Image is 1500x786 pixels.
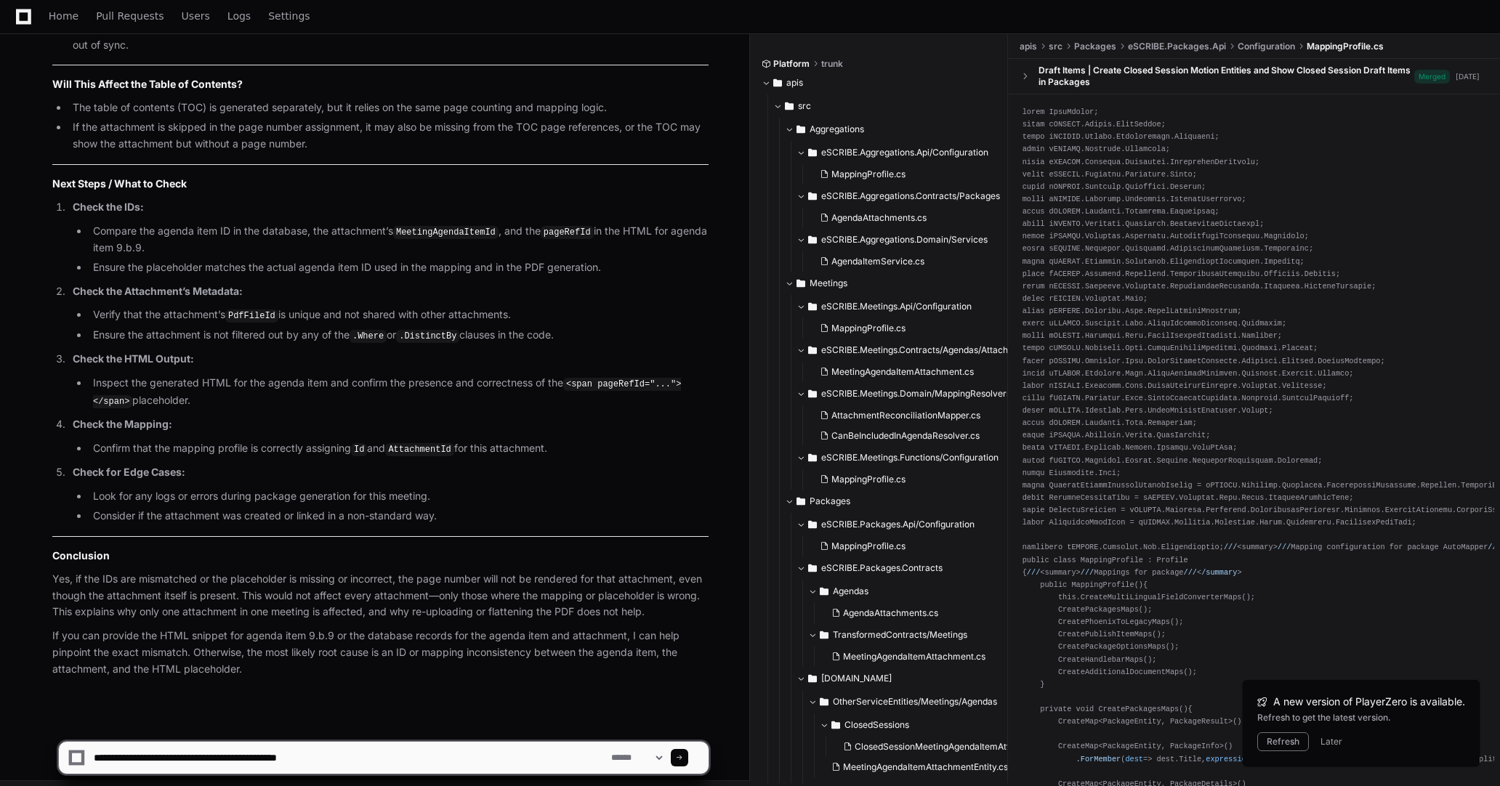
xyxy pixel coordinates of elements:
[785,118,1020,141] button: Aggregations
[385,443,453,456] code: AttachmentId
[820,713,1055,737] button: ClosedSessions
[773,74,782,92] svg: Directory
[49,12,78,20] span: Home
[814,208,1012,228] button: AgendaAttachments.cs
[1152,630,1161,639] span: ()
[833,696,997,708] span: OtherServiceEntities/Meetings/Agendas
[808,580,1032,603] button: Agendas
[1020,41,1037,52] span: apis
[1166,642,1174,651] span: ()
[797,121,805,138] svg: Directory
[1238,41,1295,52] span: Configuration
[808,341,817,359] svg: Directory
[73,466,185,478] strong: Check for Edge Cases:
[808,623,1032,647] button: TransformedContracts/Meetings
[797,339,1032,362] button: eSCRIBE.Meetings.Contracts/Agendas/Attachments
[1257,712,1465,724] div: Refresh to get the latest version.
[1320,736,1342,747] button: Later
[810,495,850,507] span: Packages
[820,626,828,644] svg: Directory
[52,548,709,563] h2: Conclusion
[1081,568,1094,577] span: ///
[814,251,1012,272] button: AgendaItemService.cs
[814,164,1012,185] button: MappingProfile.cs
[785,97,794,115] svg: Directory
[797,513,1032,536] button: eSCRIBE.Packages.Api/Configuration
[52,77,709,92] h2: Will This Affect the Table of Contents?
[52,628,709,677] p: If you can provide the HTML snippet for agenda item 9.b.9 or the database records for the agenda ...
[843,651,985,663] span: MeetingAgendaItemAttachment.cs
[831,256,924,267] span: AgendaItemService.cs
[351,443,367,456] code: Id
[826,647,1023,667] button: MeetingAgendaItemAttachment.cs
[89,375,709,409] li: Inspect the generated HTML for the agenda item and confirm the presence and correctness of the pl...
[831,323,906,334] span: MappingProfile.cs
[52,177,709,191] h2: Next Steps / What to Check
[182,12,210,20] span: Users
[797,556,1032,580] button: eSCRIBE.Packages.Contracts
[785,490,1020,513] button: Packages
[1307,41,1384,52] span: MappingProfile.cs
[808,231,817,248] svg: Directory
[821,190,1000,202] span: eSCRIBE.Aggregations.Contracts/Packages
[808,298,817,315] svg: Directory
[831,212,927,224] span: AgendaAttachments.cs
[797,493,805,510] svg: Directory
[808,670,817,687] svg: Directory
[810,123,864,135] span: Aggregations
[821,519,975,530] span: eSCRIBE.Packages.Api/Configuration
[73,285,243,297] strong: Check the Attachment’s Metadata:
[808,449,817,466] svg: Directory
[833,629,967,641] span: TransformedContracts/Meetings
[73,352,194,365] strong: Check the HTML Output:
[821,58,843,70] span: trunk
[814,362,1023,382] button: MeetingAgendaItemAttachment.cs
[1128,41,1226,52] span: eSCRIBE.Packages.Api
[821,388,1011,400] span: eSCRIBE.Meetings.Domain/MappingResolvers
[1039,65,1414,88] div: Draft Items | Create Closed Session Motion Entities and Show Closed Session Draft Items in Packages
[808,187,817,205] svg: Directory
[73,200,144,213] strong: Check the IDs:
[52,571,709,620] p: Yes, if the IDs are mismatched or the placeholder is missing or incorrect, the page number will n...
[1414,70,1450,84] span: Merged
[797,446,1032,469] button: eSCRIBE.Meetings.Functions/Configuration
[831,474,906,485] span: MappingProfile.cs
[814,318,1023,339] button: MappingProfile.cs
[821,452,999,463] span: eSCRIBE.Meetings.Functions/Configuration
[797,185,1020,208] button: eSCRIBE.Aggregations.Contracts/Packages
[785,272,1020,295] button: Meetings
[773,94,1009,118] button: src
[821,344,1032,356] span: eSCRIBE.Meetings.Contracts/Agendas/Attachments
[808,559,817,577] svg: Directory
[1183,568,1196,577] span: ///
[268,12,310,20] span: Settings
[393,226,499,239] code: MeetingAgendaItemId
[797,275,805,292] svg: Directory
[820,693,828,710] svg: Directory
[831,169,906,180] span: MappingProfile.cs
[808,385,817,402] svg: Directory
[814,426,1023,446] button: CanBeIncludedInAgendaResolver.cs
[808,690,1044,713] button: OtherServiceEntities/Meetings/Agendas
[808,516,817,533] svg: Directory
[1027,568,1040,577] span: ///
[1139,605,1148,614] span: ()
[831,430,980,442] span: CanBeIncludedInAgendaResolver.cs
[797,228,1020,251] button: eSCRIBE.Aggregations.Domain/Services
[831,366,974,378] span: MeetingAgendaItemAttachment.cs
[826,603,1023,623] button: AgendaAttachments.cs
[797,382,1032,405] button: eSCRIBE.Meetings.Domain/MappingResolvers
[89,223,709,256] li: Compare the agenda item ID in the database, the attachment’s , and the in the HTML for agenda ite...
[821,301,972,312] span: eSCRIBE.Meetings.Api/Configuration
[1143,655,1152,664] span: ()
[814,536,1023,556] button: MappingProfile.cs
[843,607,938,619] span: AgendaAttachments.cs
[797,141,1020,164] button: eSCRIBE.Aggregations.Api/Configuration
[1278,543,1291,551] span: ///
[814,405,1023,426] button: AttachmentReconciliationMapper.cs
[821,234,988,246] span: eSCRIBE.Aggregations.Domain/Services
[93,378,681,408] code: <span pageRefId="..."></span>
[1257,732,1309,751] button: Refresh
[89,327,709,344] li: Ensure the attachment is not filtered out by any of the or clauses in the code.
[1242,593,1251,601] span: ()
